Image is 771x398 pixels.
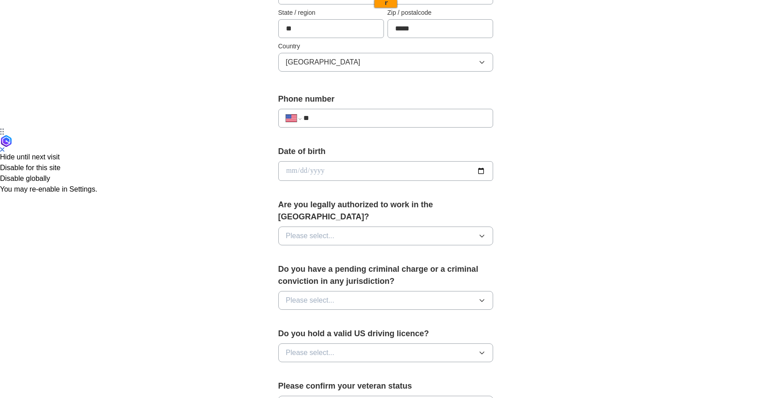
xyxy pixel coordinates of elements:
label: Zip / postalcode [388,8,493,17]
img: vivekmg [22,3,33,14]
span: Please select... [286,231,335,241]
label: Are you legally authorized to work in the [GEOGRAPHIC_DATA]? [278,199,493,223]
span: [GEOGRAPHIC_DATA] [286,57,361,68]
button: Please select... [278,227,493,245]
button: Please select... [278,291,493,310]
label: Phone number [278,93,493,105]
a: Clear [167,9,182,16]
label: State / region [278,8,384,17]
a: View [138,9,153,16]
span: Please select... [286,295,335,306]
label: Please confirm your veteran status [278,380,493,392]
span: Please select... [286,347,335,358]
label: Do you hold a valid US driving licence? [278,328,493,340]
label: Country [278,42,493,51]
label: Date of birth [278,146,493,158]
a: Copy [153,9,167,16]
label: Do you have a pending criminal charge or a criminal conviction in any jurisdiction? [278,263,493,287]
button: [GEOGRAPHIC_DATA] [278,53,493,72]
button: Please select... [278,343,493,362]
